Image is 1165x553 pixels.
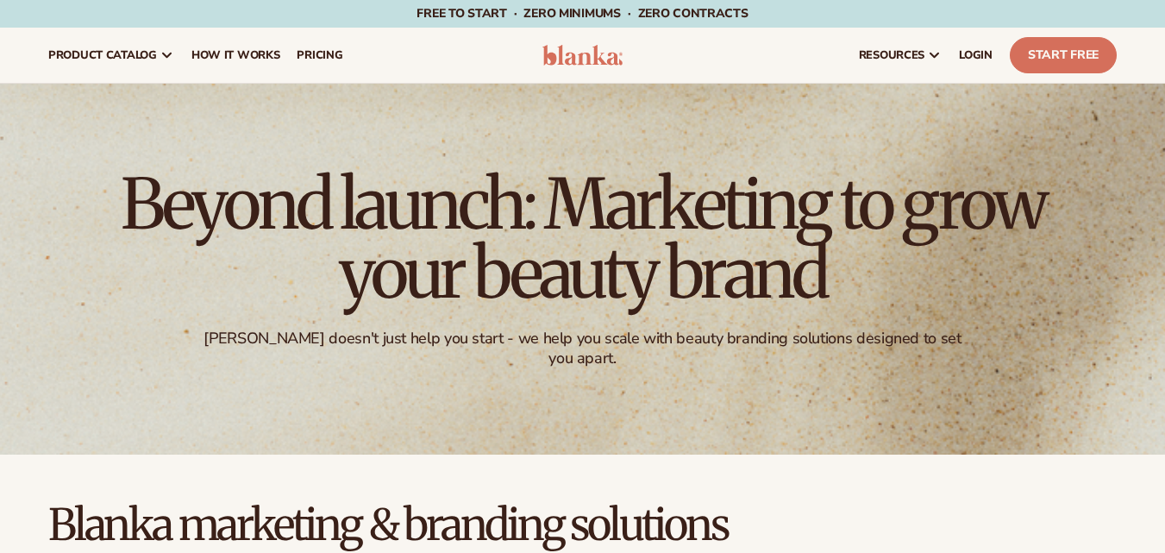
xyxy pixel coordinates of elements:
[48,48,157,62] span: product catalog
[950,28,1001,83] a: LOGIN
[183,28,289,83] a: How It Works
[959,48,993,62] span: LOGIN
[191,48,280,62] span: How It Works
[542,45,623,66] img: logo
[1010,37,1117,73] a: Start Free
[417,5,748,22] span: Free to start · ZERO minimums · ZERO contracts
[859,48,924,62] span: resources
[850,28,950,83] a: resources
[297,48,342,62] span: pricing
[288,28,351,83] a: pricing
[40,28,183,83] a: product catalog
[204,329,961,369] div: [PERSON_NAME] doesn't just help you start - we help you scale with beauty branding solutions desi...
[109,170,1057,308] h1: Beyond launch: Marketing to grow your beauty brand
